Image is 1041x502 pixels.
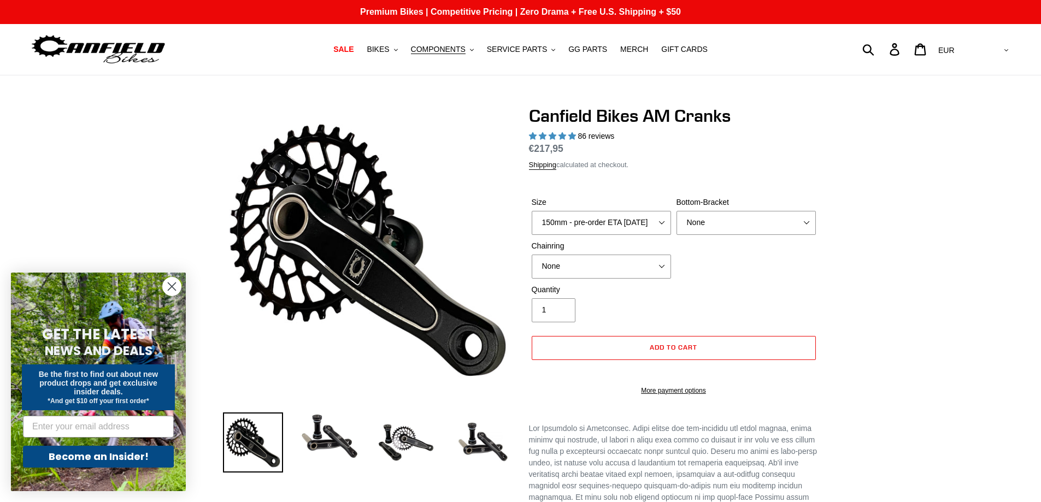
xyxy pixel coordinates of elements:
a: Shipping [529,161,557,170]
span: *And get $10 off your first order* [48,397,149,405]
input: Enter your email address [23,416,174,438]
a: GG PARTS [563,42,613,57]
span: 86 reviews [578,132,614,140]
span: SERVICE PARTS [487,45,547,54]
label: Quantity [532,284,671,296]
span: 4.97 stars [529,132,578,140]
img: Load image into Gallery viewer, Canfield Cranks [299,412,360,460]
button: SERVICE PARTS [481,42,561,57]
img: Load image into Gallery viewer, CANFIELD-AM_DH-CRANKS [452,412,513,473]
span: BIKES [367,45,389,54]
span: GET THE LATEST [42,324,155,344]
button: Become an Insider! [23,446,174,468]
h1: Canfield Bikes AM Cranks [529,105,819,126]
a: MERCH [615,42,654,57]
button: Add to cart [532,336,816,360]
span: €217,95 [529,143,563,154]
label: Size [532,197,671,208]
img: Canfield Bikes [30,32,167,67]
a: More payment options [532,386,816,395]
label: Chainring [532,240,671,252]
span: COMPONENTS [411,45,466,54]
span: NEWS AND DEALS [45,342,152,359]
div: calculated at checkout. [529,160,819,170]
span: GIFT CARDS [661,45,708,54]
button: BIKES [361,42,403,57]
img: Load image into Gallery viewer, Canfield Bikes AM Cranks [376,412,436,473]
input: Search [868,37,896,61]
button: COMPONENTS [405,42,479,57]
a: SALE [328,42,359,57]
span: Be the first to find out about new product drops and get exclusive insider deals. [39,370,158,396]
label: Bottom-Bracket [677,197,816,208]
span: Add to cart [650,343,697,351]
span: GG PARTS [568,45,607,54]
a: GIFT CARDS [656,42,713,57]
span: SALE [333,45,354,54]
button: Close dialog [162,277,181,296]
span: MERCH [620,45,648,54]
img: Load image into Gallery viewer, Canfield Bikes AM Cranks [223,412,283,473]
